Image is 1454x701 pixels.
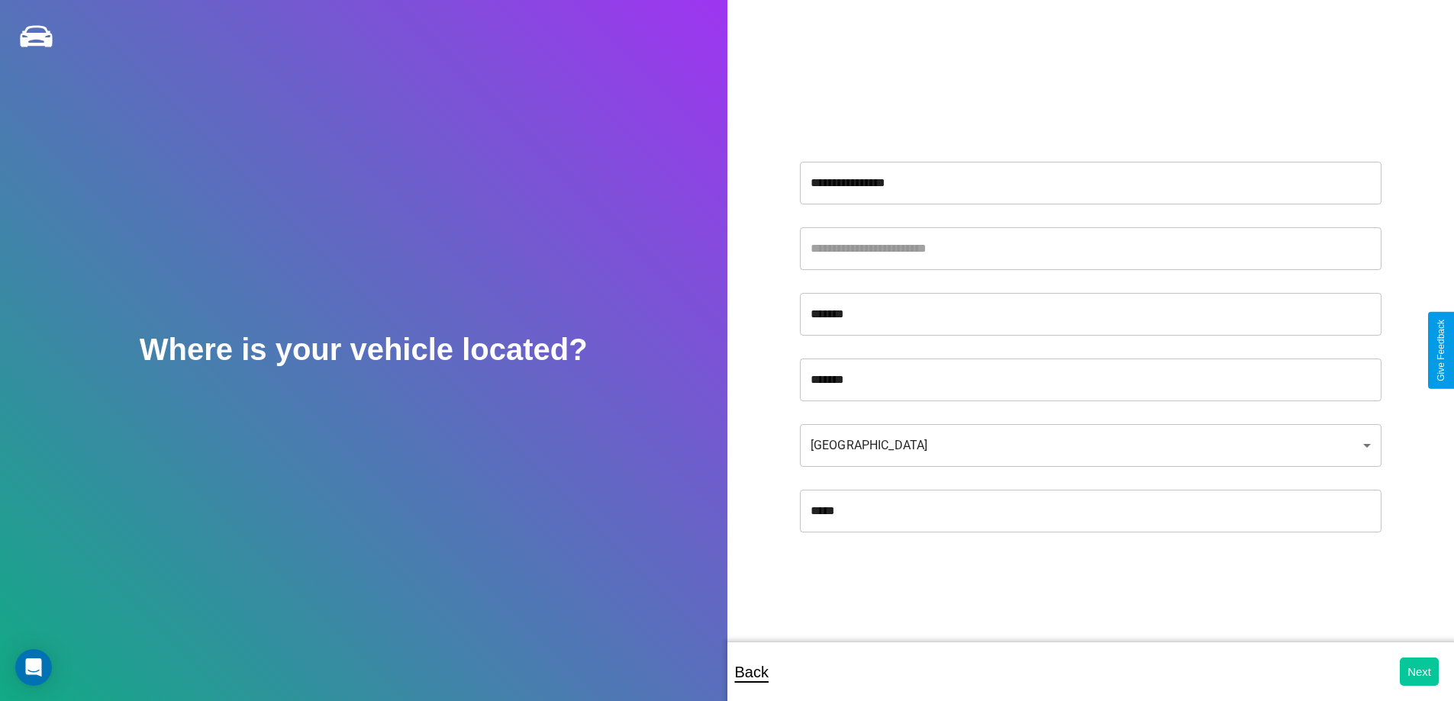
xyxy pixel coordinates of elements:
[15,649,52,686] div: Open Intercom Messenger
[800,424,1381,467] div: [GEOGRAPHIC_DATA]
[1400,658,1439,686] button: Next
[735,658,769,686] p: Back
[1436,320,1446,381] div: Give Feedback
[140,333,588,367] h2: Where is your vehicle located?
